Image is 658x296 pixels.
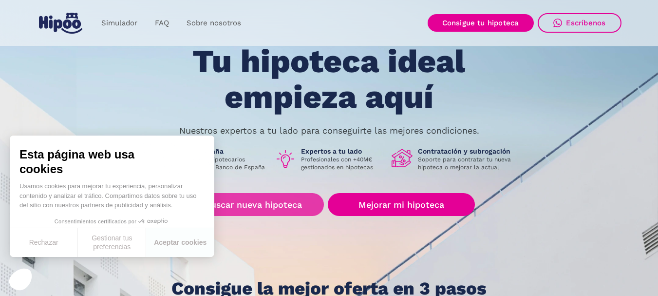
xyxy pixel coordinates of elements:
a: FAQ [146,14,178,33]
div: Escríbenos [566,19,606,27]
p: Profesionales con +40M€ gestionados en hipotecas [301,156,384,171]
h1: Expertos a tu lado [301,147,384,156]
a: Escríbenos [538,13,621,33]
a: home [37,9,85,38]
p: Intermediarios hipotecarios regulados por el Banco de España [167,156,267,171]
a: Consigue tu hipoteca [428,14,534,32]
a: Buscar nueva hipoteca [183,193,324,216]
p: Nuestros expertos a tu lado para conseguirte las mejores condiciones. [179,127,479,135]
a: Mejorar mi hipoteca [328,193,474,216]
p: Soporte para contratar tu nueva hipoteca o mejorar la actual [418,156,518,171]
a: Simulador [93,14,146,33]
h1: Contratación y subrogación [418,147,518,156]
a: Sobre nosotros [178,14,250,33]
h1: Tu hipoteca ideal empieza aquí [144,44,513,115]
h1: Banco de España [167,147,267,156]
